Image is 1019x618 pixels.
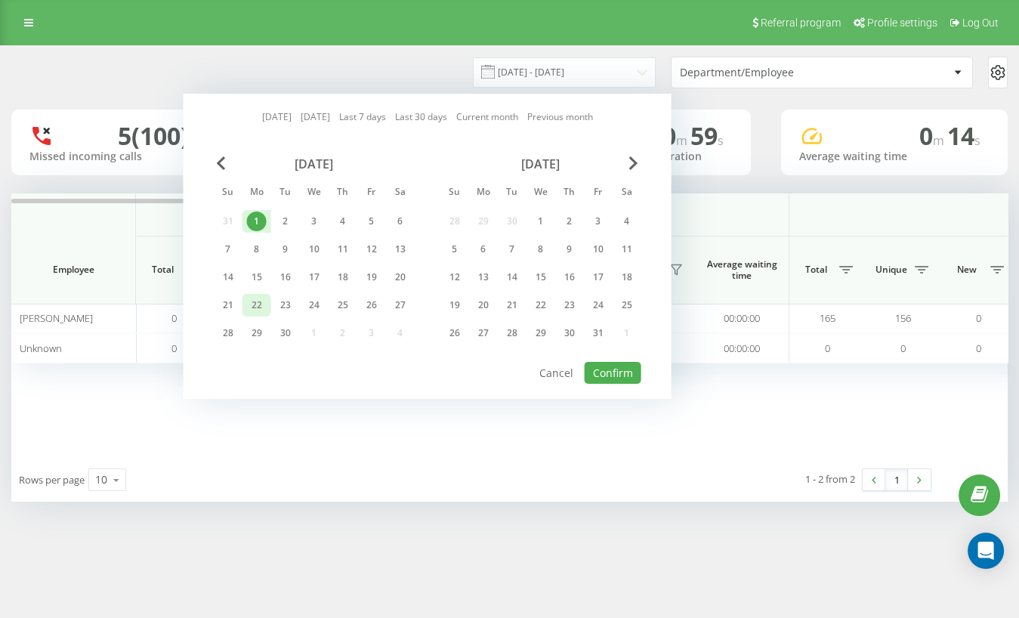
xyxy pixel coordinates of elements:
div: Mon Oct 20, 2025 [469,294,498,317]
div: Sun Sep 28, 2025 [214,322,242,345]
div: 5 [445,239,465,259]
div: Mon Sep 15, 2025 [242,266,271,289]
span: Total [797,264,835,276]
div: Fri Sep 12, 2025 [357,238,386,261]
div: Fri Oct 24, 2025 [584,294,613,317]
span: s [974,132,980,149]
div: Thu Sep 25, 2025 [329,294,357,317]
div: 3 [304,212,324,231]
div: Tue Sep 9, 2025 [271,238,300,261]
div: Tue Sep 16, 2025 [271,266,300,289]
div: Fri Sep 19, 2025 [357,266,386,289]
div: 7 [218,239,238,259]
div: Open Intercom Messenger [968,533,1004,569]
a: Current month [456,110,518,124]
button: Confirm [585,362,641,384]
div: 8 [247,239,267,259]
div: Sun Oct 26, 2025 [440,322,469,345]
div: Thu Oct 30, 2025 [555,322,584,345]
div: 20 [474,295,493,315]
div: Sat Sep 6, 2025 [386,210,415,233]
span: m [933,132,947,149]
span: 14 [947,119,980,152]
div: Sun Sep 7, 2025 [214,238,242,261]
div: Mon Sep 1, 2025 [242,210,271,233]
span: Referral program [761,17,841,29]
div: Missed incoming calls [29,150,220,163]
div: 30 [276,323,295,343]
abbr: Sunday [443,182,466,205]
div: 1 - 2 from 2 [805,471,855,487]
div: 25 [617,295,637,315]
abbr: Monday [472,182,495,205]
div: Wed Sep 10, 2025 [300,238,329,261]
abbr: Friday [587,182,610,205]
div: 26 [362,295,381,315]
div: 10 [304,239,324,259]
div: Wed Sep 24, 2025 [300,294,329,317]
span: Incoming calls [175,209,749,221]
div: 20 [391,267,410,287]
div: 30 [560,323,579,343]
div: 25 [333,295,353,315]
div: Tue Oct 7, 2025 [498,238,526,261]
abbr: Tuesday [274,182,297,205]
div: Mon Oct 27, 2025 [469,322,498,345]
span: Unknown [20,341,62,355]
div: 2 [560,212,579,231]
div: 16 [276,267,295,287]
div: 23 [560,295,579,315]
div: [DATE] [214,156,415,171]
div: Sat Sep 13, 2025 [386,238,415,261]
div: Tue Oct 21, 2025 [498,294,526,317]
div: 7 [502,239,522,259]
div: Fri Oct 3, 2025 [584,210,613,233]
span: Rows per page [19,473,85,487]
div: 15 [247,267,267,287]
div: [DATE] [440,156,641,171]
div: Department/Employee [680,66,860,79]
div: 11 [617,239,637,259]
div: 4 [617,212,637,231]
div: Thu Sep 11, 2025 [329,238,357,261]
div: Sat Sep 27, 2025 [386,294,415,317]
div: 19 [362,267,381,287]
span: Profile settings [867,17,937,29]
div: Wed Oct 8, 2025 [526,238,555,261]
a: Last 30 days [395,110,447,124]
div: Sun Sep 14, 2025 [214,266,242,289]
div: 29 [247,323,267,343]
span: Unique [872,264,910,276]
div: 18 [333,267,353,287]
abbr: Thursday [332,182,354,205]
span: [PERSON_NAME] [20,311,93,325]
span: Employee [24,264,122,276]
div: 22 [247,295,267,315]
span: 0 [171,311,177,325]
div: Tue Sep 2, 2025 [271,210,300,233]
div: 5 (100)% [118,122,211,150]
div: Wed Sep 17, 2025 [300,266,329,289]
div: 18 [617,267,637,287]
abbr: Friday [360,182,383,205]
div: 6 [474,239,493,259]
abbr: Monday [245,182,268,205]
div: Thu Sep 4, 2025 [329,210,357,233]
div: Fri Sep 26, 2025 [357,294,386,317]
div: Tue Sep 30, 2025 [271,322,300,345]
a: Last 7 days [339,110,386,124]
abbr: Saturday [389,182,412,205]
div: Wed Oct 29, 2025 [526,322,555,345]
span: m [676,132,690,149]
div: Sat Oct 18, 2025 [613,266,641,289]
div: Mon Sep 22, 2025 [242,294,271,317]
div: Wed Oct 15, 2025 [526,266,555,289]
div: 3 [588,212,608,231]
div: Sun Oct 19, 2025 [440,294,469,317]
span: 0 [900,341,906,355]
div: Thu Sep 18, 2025 [329,266,357,289]
div: Sat Oct 11, 2025 [613,238,641,261]
span: Previous Month [217,156,226,170]
div: 13 [391,239,410,259]
div: 4 [333,212,353,231]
